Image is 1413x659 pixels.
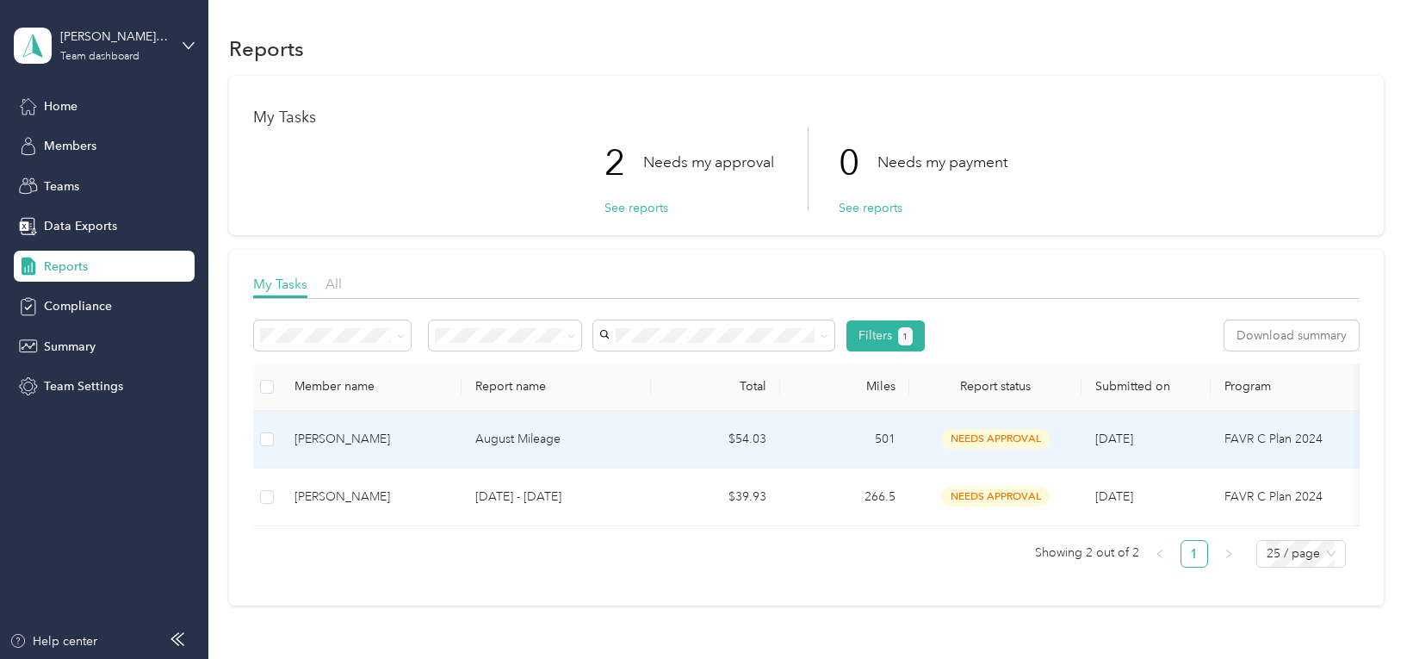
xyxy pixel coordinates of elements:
[325,276,342,292] span: All
[294,430,448,449] div: [PERSON_NAME]
[923,379,1068,394] span: Report status
[794,379,896,394] div: Miles
[44,258,88,276] span: Reports
[780,469,909,526] td: 266.5
[44,377,123,395] span: Team Settings
[780,411,909,469] td: 501
[1181,541,1207,567] a: 1
[1224,488,1412,507] p: FAVR C Plan 2024
[281,364,462,411] th: Member name
[1267,541,1336,567] span: 25 / page
[941,429,1050,449] span: needs approval
[294,488,448,507] div: [PERSON_NAME]
[44,217,117,235] span: Data Exports
[229,40,304,58] h1: Reports
[44,297,112,315] span: Compliance
[1317,563,1413,659] iframe: Everlance-gr Chat Button Frame
[902,329,908,345] span: 1
[1095,489,1133,504] span: [DATE]
[1095,432,1133,446] span: [DATE]
[665,379,766,394] div: Total
[1215,540,1243,568] li: Next Page
[1081,364,1211,411] th: Submitted on
[877,152,1007,173] p: Needs my payment
[462,364,651,411] th: Report name
[44,338,96,356] span: Summary
[1224,320,1359,351] button: Download summary
[1146,540,1174,568] li: Previous Page
[60,28,168,46] div: [PERSON_NAME][EMAIL_ADDRESS][PERSON_NAME][DOMAIN_NAME]
[253,276,307,292] span: My Tasks
[44,137,96,155] span: Members
[651,469,780,526] td: $39.93
[475,430,637,449] p: August Mileage
[846,320,925,351] button: Filters1
[475,488,637,507] p: [DATE] - [DATE]
[839,199,902,217] button: See reports
[44,97,77,115] span: Home
[253,109,1359,127] h1: My Tasks
[294,379,448,394] div: Member name
[604,127,643,199] p: 2
[60,52,139,62] div: Team dashboard
[1215,540,1243,568] button: right
[1256,540,1346,568] div: Page Size
[1155,549,1165,559] span: left
[9,632,97,650] button: Help center
[839,127,877,199] p: 0
[1224,549,1234,559] span: right
[604,199,668,217] button: See reports
[651,411,780,469] td: $54.03
[941,487,1050,507] span: needs approval
[44,177,79,196] span: Teams
[1146,540,1174,568] button: left
[1224,430,1412,449] p: FAVR C Plan 2024
[898,327,913,345] button: 1
[1181,540,1208,568] li: 1
[1035,540,1139,566] span: Showing 2 out of 2
[643,152,774,173] p: Needs my approval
